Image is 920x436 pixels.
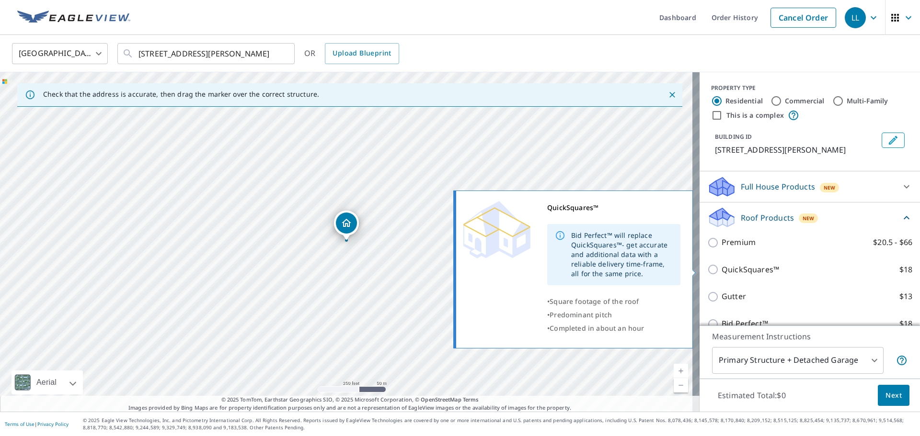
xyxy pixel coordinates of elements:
[463,201,530,258] img: Premium
[715,144,878,156] p: [STREET_ADDRESS][PERSON_NAME]
[547,322,680,335] div: •
[707,206,912,229] div: Roof ProductsNew
[726,111,784,120] label: This is a complex
[899,318,912,330] p: $18
[325,43,399,64] a: Upload Blueprint
[741,181,815,192] p: Full House Products
[12,40,108,67] div: [GEOGRAPHIC_DATA]
[785,96,825,106] label: Commercial
[722,318,768,330] p: Bid Perfect™
[83,417,915,431] p: © 2025 Eagle View Technologies, Inc. and Pictometry International Corp. All Rights Reserved. Repo...
[722,264,779,276] p: QuickSquares™
[5,421,34,427] a: Terms of Use
[803,214,815,222] span: New
[725,96,763,106] label: Residential
[715,133,752,141] p: BUILDING ID
[334,211,359,240] div: Dropped pin, building 1, Residential property, 103 Seminole Trl Butler, PA 16001
[722,291,746,302] p: Gutter
[873,236,912,248] p: $20.5 - $66
[547,295,680,308] div: •
[899,291,912,302] p: $13
[463,396,479,403] a: Terms
[845,7,866,28] div: LL
[674,378,688,392] a: Current Level 17, Zoom Out
[221,396,479,404] span: © 2025 TomTom, Earthstar Geographics SIO, © 2025 Microsoft Corporation, ©
[550,310,612,319] span: Predominant pitch
[712,331,908,342] p: Measurement Instructions
[304,43,399,64] div: OR
[882,133,905,148] button: Edit building 1
[710,385,793,406] p: Estimated Total: $0
[421,396,461,403] a: OpenStreetMap
[550,324,644,333] span: Completed in about an hour
[885,390,902,402] span: Next
[17,11,130,25] img: EV Logo
[138,40,275,67] input: Search by address or latitude-longitude
[741,212,794,224] p: Roof Products
[707,175,912,198] div: Full House ProductsNew
[770,8,836,28] a: Cancel Order
[722,236,756,248] p: Premium
[674,364,688,378] a: Current Level 17, Zoom In
[37,421,69,427] a: Privacy Policy
[899,264,912,276] p: $18
[666,89,678,101] button: Close
[5,421,69,427] p: |
[711,84,908,92] div: PROPERTY TYPE
[847,96,888,106] label: Multi-Family
[11,370,83,394] div: Aerial
[547,308,680,322] div: •
[333,47,391,59] span: Upload Blueprint
[571,227,673,282] div: Bid Perfect™ will replace QuickSquares™- get accurate and additional data with a reliable deliver...
[43,90,319,99] p: Check that the address is accurate, then drag the marker over the correct structure.
[712,347,884,374] div: Primary Structure + Detached Garage
[550,297,639,306] span: Square footage of the roof
[896,355,908,366] span: Your report will include the primary structure and a detached garage if one exists.
[34,370,59,394] div: Aerial
[878,385,909,406] button: Next
[547,201,680,214] div: QuickSquares™
[824,184,836,191] span: New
